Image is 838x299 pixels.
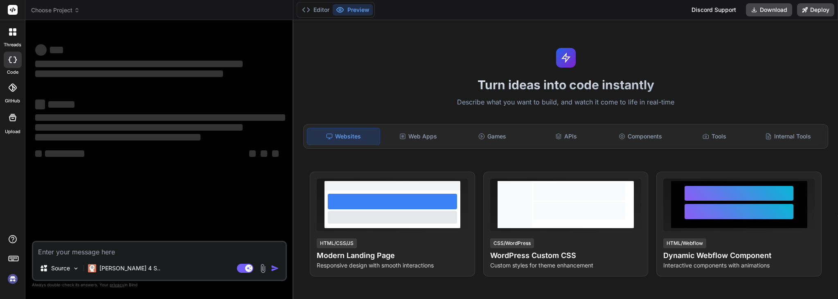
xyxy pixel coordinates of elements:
[35,150,42,157] span: ‌
[490,250,642,261] h4: WordPress Custom CSS
[110,282,124,287] span: privacy
[746,3,792,16] button: Download
[31,6,80,14] span: Choose Project
[35,61,243,67] span: ‌
[490,238,534,248] div: CSS/WordPress
[298,97,833,108] p: Describe what you want to build, and watch it come to life in real-time
[6,272,20,286] img: signin
[35,44,47,56] span: ‌
[298,77,833,92] h1: Turn ideas into code instantly
[48,101,74,108] span: ‌
[5,97,20,104] label: GitHub
[7,69,18,76] label: code
[4,41,21,48] label: threads
[88,264,96,272] img: Claude 4 Sonnet
[456,128,528,145] div: Games
[249,150,256,157] span: ‌
[32,281,287,289] p: Always double-check its answers. Your in Bind
[678,128,750,145] div: Tools
[99,264,160,272] p: [PERSON_NAME] 4 S..
[271,264,279,272] img: icon
[72,265,79,272] img: Pick Models
[752,128,824,145] div: Internal Tools
[307,128,380,145] div: Websites
[530,128,602,145] div: APIs
[258,264,268,273] img: attachment
[299,4,333,16] button: Editor
[663,250,815,261] h4: Dynamic Webflow Component
[382,128,454,145] div: Web Apps
[35,114,285,121] span: ‌
[272,150,279,157] span: ‌
[490,261,642,270] p: Custom styles for theme enhancement
[5,128,20,135] label: Upload
[317,238,357,248] div: HTML/CSS/JS
[687,3,741,16] div: Discord Support
[35,134,200,140] span: ‌
[45,150,84,157] span: ‌
[261,150,267,157] span: ‌
[663,261,815,270] p: Interactive components with animations
[797,3,834,16] button: Deploy
[35,100,45,109] span: ‌
[663,238,706,248] div: HTML/Webflow
[317,261,468,270] p: Responsive design with smooth interactions
[50,47,63,53] span: ‌
[333,4,373,16] button: Preview
[35,70,223,77] span: ‌
[35,124,243,131] span: ‌
[317,250,468,261] h4: Modern Landing Page
[51,264,70,272] p: Source
[604,128,676,145] div: Components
